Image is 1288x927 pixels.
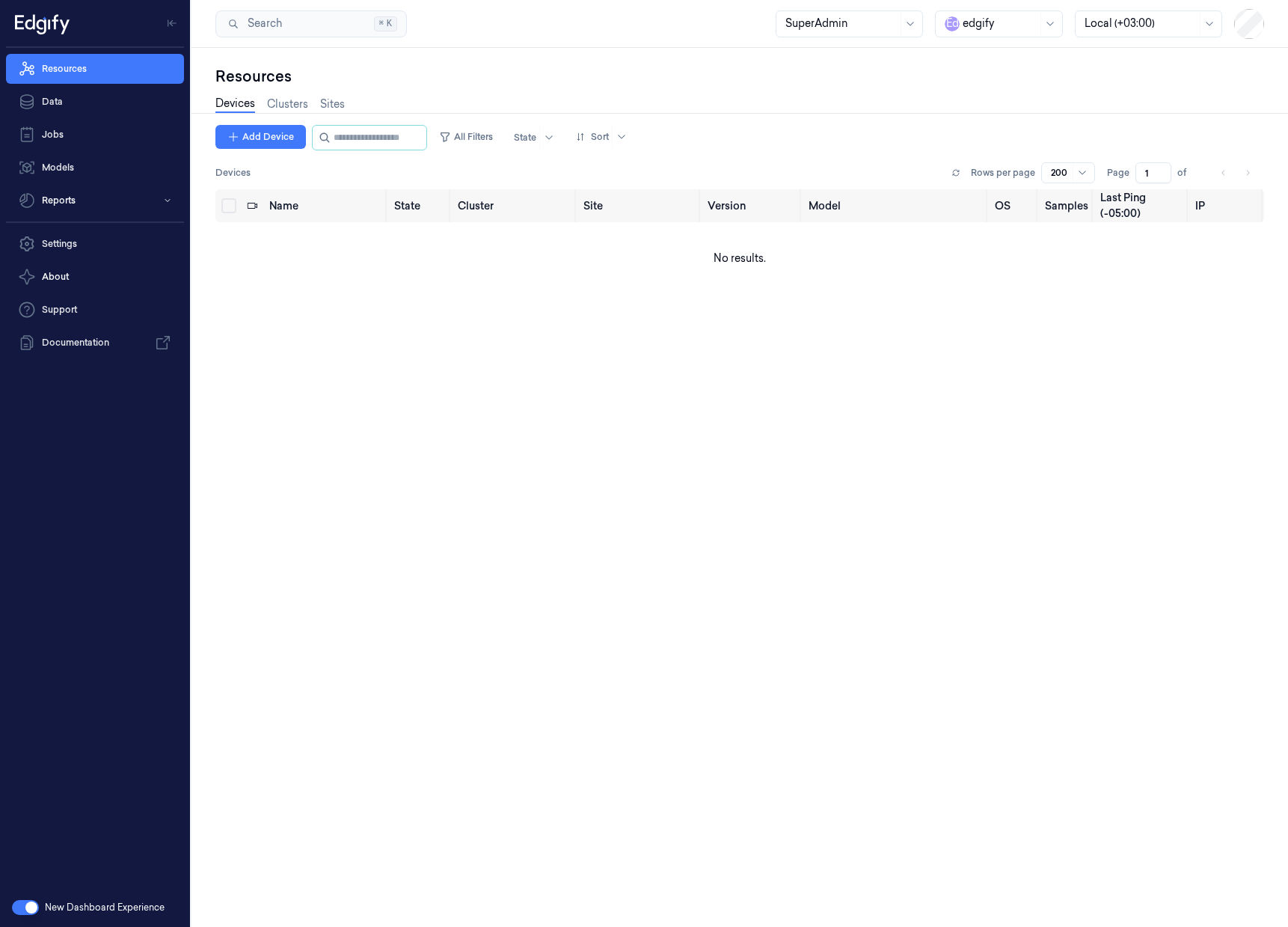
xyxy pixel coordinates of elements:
[215,166,251,180] span: Devices
[6,87,184,117] a: Data
[267,97,308,112] a: Clusters
[577,189,702,222] th: Site
[6,328,184,358] a: Documentation
[6,229,184,259] a: Settings
[215,222,1264,294] td: No results.
[215,66,1264,87] div: Resources
[6,262,184,292] button: About
[971,166,1035,180] p: Rows per page
[6,120,184,150] a: Jobs
[6,54,184,84] a: Resources
[6,295,184,325] a: Support
[263,189,388,222] th: Name
[1177,166,1201,180] span: of
[6,186,184,215] button: Reports
[215,10,407,37] button: Search⌘K
[702,189,803,222] th: Version
[215,96,255,113] a: Devices
[1213,162,1258,183] nav: pagination
[221,198,236,213] button: Select all
[6,153,184,183] a: Models
[160,11,184,35] button: Toggle Navigation
[215,125,306,149] button: Add Device
[433,125,499,149] button: All Filters
[803,189,989,222] th: Model
[1094,189,1189,222] th: Last Ping (-05:00)
[242,16,282,31] span: Search
[388,189,452,222] th: State
[1189,189,1264,222] th: IP
[452,189,577,222] th: Cluster
[320,97,345,112] a: Sites
[1107,166,1129,180] span: Page
[989,189,1040,222] th: OS
[1039,189,1094,222] th: Samples
[945,16,960,31] span: E d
